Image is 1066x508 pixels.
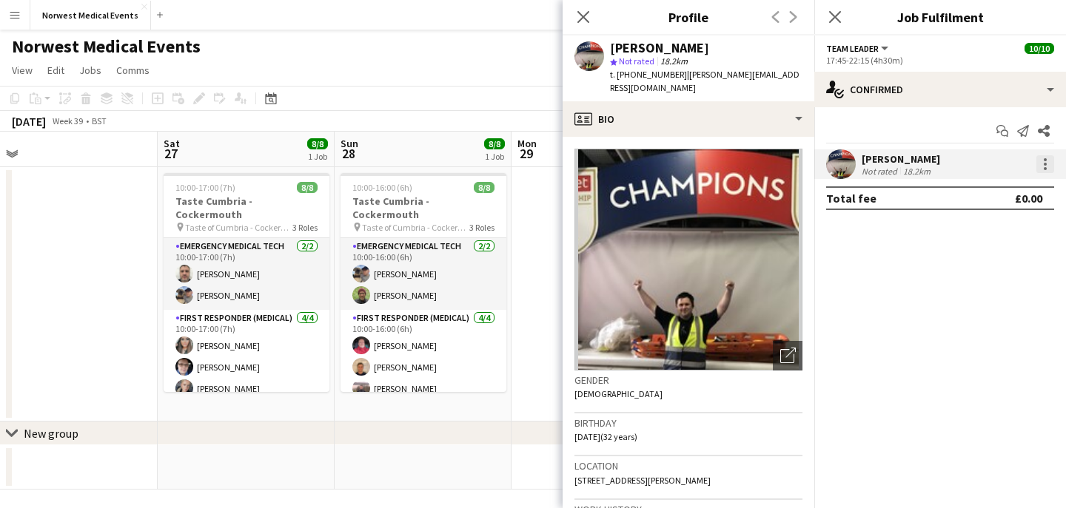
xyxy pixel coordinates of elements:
[574,475,711,486] span: [STREET_ADDRESS][PERSON_NAME]
[164,310,329,424] app-card-role: First Responder (Medical)4/410:00-17:00 (7h)[PERSON_NAME][PERSON_NAME][PERSON_NAME]
[517,137,537,150] span: Mon
[574,373,802,387] h3: Gender
[900,166,933,177] div: 18.2km
[352,182,412,193] span: 10:00-16:00 (6h)
[826,43,891,54] button: Team Leader
[341,194,506,221] h3: Taste Cumbria - Cockermouth
[563,101,814,137] div: Bio
[610,41,709,55] div: [PERSON_NAME]
[515,145,537,162] span: 29
[30,1,151,30] button: Norwest Medical Events
[164,137,180,150] span: Sat
[110,61,155,80] a: Comms
[297,182,318,193] span: 8/8
[6,61,38,80] a: View
[814,72,1066,107] div: Confirmed
[485,151,504,162] div: 1 Job
[185,222,292,233] span: Taste of Cumbria - Cockermouth
[41,61,70,80] a: Edit
[484,138,505,149] span: 8/8
[563,7,814,27] h3: Profile
[307,138,328,149] span: 8/8
[826,43,879,54] span: Team Leader
[341,310,506,424] app-card-role: First Responder (Medical)4/410:00-16:00 (6h)[PERSON_NAME][PERSON_NAME][PERSON_NAME]
[574,388,663,399] span: [DEMOGRAPHIC_DATA]
[826,191,876,206] div: Total fee
[341,173,506,392] app-job-card: 10:00-16:00 (6h)8/8Taste Cumbria - Cockermouth Taste of Cumbria - Cockermouth3 RolesEmergency Med...
[574,459,802,473] h3: Location
[116,64,150,77] span: Comms
[469,222,495,233] span: 3 Roles
[73,61,107,80] a: Jobs
[610,69,799,93] span: | [PERSON_NAME][EMAIL_ADDRESS][DOMAIN_NAME]
[12,114,46,129] div: [DATE]
[164,238,329,310] app-card-role: Emergency Medical Tech2/210:00-17:00 (7h)[PERSON_NAME][PERSON_NAME]
[1015,191,1042,206] div: £0.00
[49,115,86,126] span: Week 39
[773,341,802,370] div: Open photos pop-in
[474,182,495,193] span: 8/8
[574,416,802,430] h3: Birthday
[341,137,358,150] span: Sun
[12,35,201,58] h1: Norwest Medical Events
[826,55,1054,66] div: 17:45-22:15 (4h30m)
[574,431,637,442] span: [DATE] (32 years)
[619,55,654,67] span: Not rated
[47,64,64,77] span: Edit
[862,152,940,166] div: [PERSON_NAME]
[24,426,78,441] div: New group
[1025,43,1054,54] span: 10/10
[12,64,33,77] span: View
[292,222,318,233] span: 3 Roles
[164,173,329,392] app-job-card: 10:00-17:00 (7h)8/8Taste Cumbria - Cockermouth Taste of Cumbria - Cockermouth3 RolesEmergency Med...
[338,145,358,162] span: 28
[164,194,329,221] h3: Taste Cumbria - Cockermouth
[362,222,469,233] span: Taste of Cumbria - Cockermouth
[341,238,506,310] app-card-role: Emergency Medical Tech2/210:00-16:00 (6h)[PERSON_NAME][PERSON_NAME]
[175,182,235,193] span: 10:00-17:00 (7h)
[308,151,327,162] div: 1 Job
[92,115,107,126] div: BST
[79,64,101,77] span: Jobs
[657,55,691,67] span: 18.2km
[610,69,687,80] span: t. [PHONE_NUMBER]
[814,7,1066,27] h3: Job Fulfilment
[574,149,802,370] img: Crew avatar or photo
[862,166,900,177] div: Not rated
[161,145,180,162] span: 27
